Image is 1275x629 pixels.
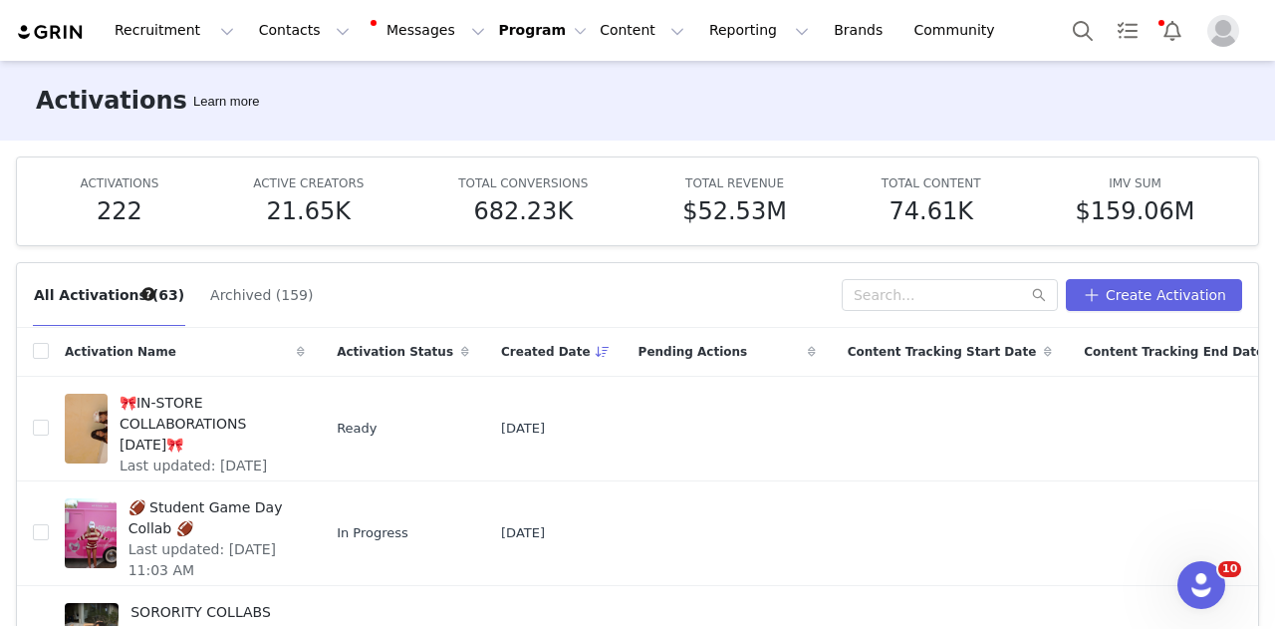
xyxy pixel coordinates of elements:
a: 🎀IN-STORE COLLABORATIONS [DATE]🎀Last updated: [DATE] 11:36 AM [65,389,305,469]
a: Tasks [1106,8,1149,53]
button: Archived (159) [209,279,314,311]
a: Community [902,8,1016,53]
a: 🏈 Student Game Day Collab 🏈Last updated: [DATE] 11:03 AM [65,493,305,573]
span: Activation Name [65,343,176,361]
button: Messages [363,8,497,53]
button: Content [588,8,696,53]
span: TOTAL REVENUE [685,176,784,190]
span: Content Tracking Start Date [848,343,1037,361]
button: Contacts [247,8,362,53]
span: ACTIVE CREATORS [253,176,364,190]
span: IMV SUM [1109,176,1161,190]
span: Pending Actions [638,343,748,361]
h5: $52.53M [682,193,787,229]
button: All Activations (63) [33,279,185,311]
button: Reporting [697,8,821,53]
button: Create Activation [1066,279,1242,311]
h3: Activations [36,83,187,119]
h5: 21.65K [267,193,351,229]
span: Created Date [501,343,591,361]
span: 🏈 Student Game Day Collab 🏈 [128,497,294,539]
h5: 74.61K [889,193,972,229]
span: Content Tracking End Date [1084,343,1264,361]
h5: 222 [97,193,142,229]
span: [DATE] [501,523,545,543]
span: ACTIVATIONS [80,176,158,190]
span: In Progress [337,523,408,543]
div: Tooltip anchor [189,92,263,112]
h5: $159.06M [1076,193,1195,229]
button: Program [498,20,587,41]
span: Last updated: [DATE] 11:36 AM [120,456,293,497]
img: grin logo [16,23,86,42]
span: [DATE] [501,419,545,439]
span: Ready [337,419,377,439]
span: 10 [1218,561,1241,577]
span: Last updated: [DATE] 11:03 AM [128,539,294,581]
span: Activation Status [337,343,453,361]
h5: 682.23K [473,193,573,229]
input: Search... [842,279,1058,311]
button: Notifications [1150,8,1194,53]
button: Recruitment [103,8,246,53]
i: icon: search [1032,288,1046,302]
button: Profile [1195,15,1259,47]
div: Tooltip anchor [139,285,157,303]
img: placeholder-profile.jpg [1207,15,1239,47]
span: 🎀IN-STORE COLLABORATIONS [DATE]🎀 [120,393,293,456]
span: TOTAL CONTENT [882,176,981,190]
iframe: Intercom live chat [1177,561,1225,609]
a: Brands [822,8,900,53]
span: TOTAL CONVERSIONS [458,176,588,190]
button: Search [1061,8,1105,53]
